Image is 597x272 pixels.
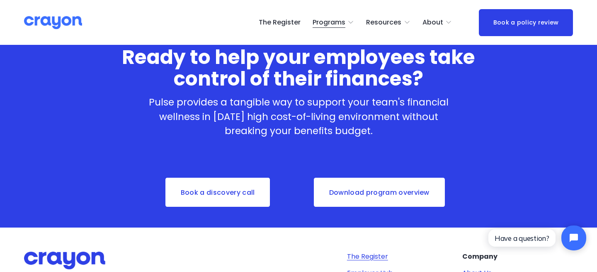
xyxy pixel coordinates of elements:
[462,252,498,261] strong: Company
[139,95,458,138] p: Pulse provides a tangible way to support your team's financial wellness in [DATE] high cost-of-li...
[479,9,573,36] a: Book a policy review
[366,17,401,29] span: Resources
[93,47,504,90] h2: Ready to help your employees take control of their finances?
[313,177,446,208] a: Download program overview
[259,16,301,29] a: The Register
[366,16,410,29] a: folder dropdown
[313,16,354,29] a: folder dropdown
[24,15,82,30] img: Crayon
[347,252,388,262] a: The Register
[422,17,443,29] span: About
[313,17,345,29] span: Programs
[422,16,452,29] a: folder dropdown
[165,177,271,208] a: Book a discovery call
[481,218,593,257] iframe: Tidio Chat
